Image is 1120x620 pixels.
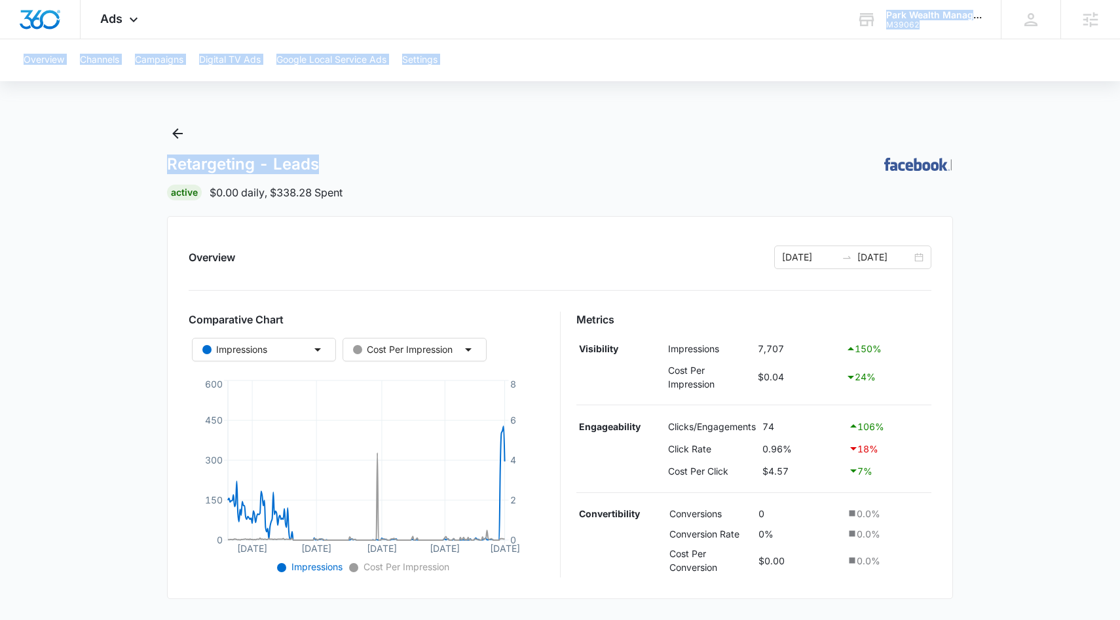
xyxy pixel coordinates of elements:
div: 24 % [846,369,928,385]
td: 0% [756,524,844,544]
span: swap-right [842,252,852,263]
span: Ads [100,12,122,26]
tspan: 4 [510,454,516,465]
div: 106 % [848,418,928,434]
span: Impressions [289,561,343,572]
tspan: 450 [205,414,223,426]
tspan: 150 [205,494,223,505]
td: 0.96% [759,437,845,460]
h1: Retargeting - Leads [167,155,319,174]
div: 150 % [846,341,928,357]
div: 7 % [848,463,928,479]
div: Impressions [202,342,267,357]
button: Overview [24,39,64,81]
td: $0.00 [756,543,844,577]
td: Cost Per Conversion [666,543,756,577]
div: Active [167,185,202,200]
div: 0.0 % [846,507,928,520]
td: Conversions [666,503,756,524]
strong: Convertibility [579,508,640,519]
h2: Overview [189,249,235,265]
td: $4.57 [759,460,845,482]
span: Cost Per Impression [361,561,449,572]
td: Impressions [665,338,755,360]
button: Digital TV Ads [199,39,261,81]
h3: Comparative Chart [189,312,544,327]
div: account id [886,20,982,29]
p: $0.00 daily , $338.28 Spent [210,185,343,200]
td: Cost Per Impression [665,360,755,394]
input: Start date [782,250,836,264]
tspan: 8 [510,378,516,390]
tspan: 600 [205,378,223,390]
tspan: [DATE] [490,543,520,554]
tspan: 0 [510,534,516,545]
strong: Visibility [579,343,618,354]
tspan: 0 [217,534,223,545]
div: 0.0 % [846,554,928,568]
button: Channels [80,39,119,81]
strong: Engageability [579,421,641,432]
button: Campaigns [135,39,183,81]
button: Cost Per Impression [343,338,487,361]
div: Cost Per Impression [353,342,453,357]
td: Click Rate [665,437,760,460]
td: 74 [759,416,845,438]
td: 0 [756,503,844,524]
div: 0.0 % [846,527,928,541]
h3: Metrics [576,312,932,327]
td: $0.04 [755,360,843,394]
tspan: [DATE] [430,543,460,554]
button: Settings [402,39,438,81]
td: Clicks/Engagements [665,416,760,438]
tspan: [DATE] [367,543,397,554]
tspan: [DATE] [301,543,331,554]
input: End date [857,250,912,264]
td: Conversion Rate [666,524,756,544]
td: 7,707 [755,338,843,360]
td: Cost Per Click [665,460,760,482]
tspan: [DATE] [237,543,267,554]
button: Back [167,123,188,144]
div: 18 % [848,441,928,456]
button: Google Local Service Ads [276,39,386,81]
div: account name [886,10,982,20]
tspan: 300 [205,454,223,465]
img: FACEBOOK [884,158,950,171]
span: to [842,252,852,263]
tspan: 6 [510,414,516,426]
button: Impressions [192,338,336,361]
tspan: 2 [510,494,516,505]
p: | [950,158,953,172]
